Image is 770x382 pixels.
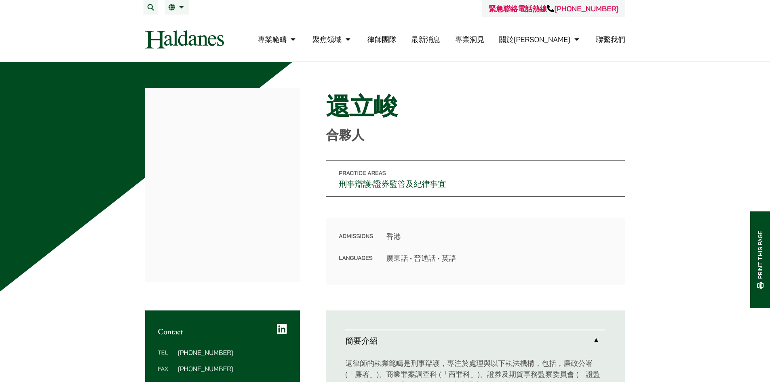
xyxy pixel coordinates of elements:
[345,330,605,351] a: 簡要介紹
[145,30,224,49] img: Logo of Haldanes
[339,179,371,189] a: 刑事辯護
[499,35,581,44] a: 關於何敦
[178,349,287,356] dd: [PHONE_NUMBER]
[367,35,397,44] a: 律師團隊
[277,323,287,335] a: LinkedIn
[489,4,618,13] a: 緊急聯絡電話熱線[PHONE_NUMBER]
[158,365,175,382] dt: Fax
[596,35,625,44] a: 聯繫我們
[169,4,186,11] a: 繁
[339,169,386,177] span: Practice Areas
[339,253,373,264] dt: Languages
[455,35,484,44] a: 專業洞見
[326,127,625,143] p: 合夥人
[178,365,287,372] dd: [PHONE_NUMBER]
[326,160,625,197] p: •
[326,92,625,121] h1: 還立峻
[312,35,352,44] a: 聚焦領域
[257,35,297,44] a: 專業範疇
[386,231,612,242] dd: 香港
[373,179,446,189] a: 證券監管及紀律事宜
[386,253,612,264] dd: 廣東話 • 普通話 • 英語
[158,349,175,365] dt: Tel
[158,327,287,336] h2: Contact
[411,35,440,44] a: 最新消息
[339,231,373,253] dt: Admissions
